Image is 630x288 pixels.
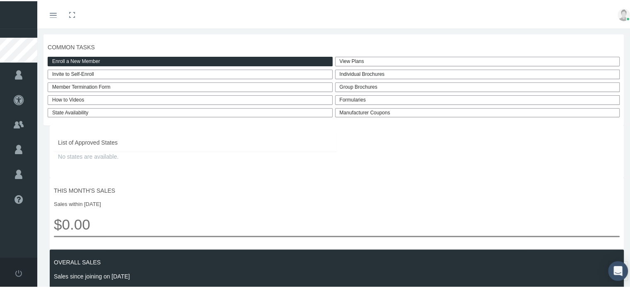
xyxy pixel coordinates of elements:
[48,107,333,116] a: State Availability
[54,199,620,207] span: Sales within [DATE]
[48,41,620,51] span: COMMON TASKS
[335,68,620,78] div: Individual Brochures
[335,81,620,91] div: Group Brochures
[335,107,620,116] a: Manufacturer Coupons
[618,7,630,20] img: user-placeholder.jpg
[335,94,620,104] div: Formularies
[54,212,620,235] span: $0.00
[48,81,333,91] a: Member Termination Form
[48,68,333,78] a: Invite to Self-Enroll
[608,260,628,280] div: Open Intercom Messenger
[54,271,620,280] span: Sales since joining on [DATE]
[58,151,333,160] span: No states are available.
[48,94,333,104] a: How to Videos
[54,257,620,266] span: OVERALL SALES
[54,185,620,194] span: THIS MONTH'S SALES
[58,137,333,146] span: List of Approved States
[335,56,620,65] a: View Plans
[48,56,333,65] a: Enroll a New Member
